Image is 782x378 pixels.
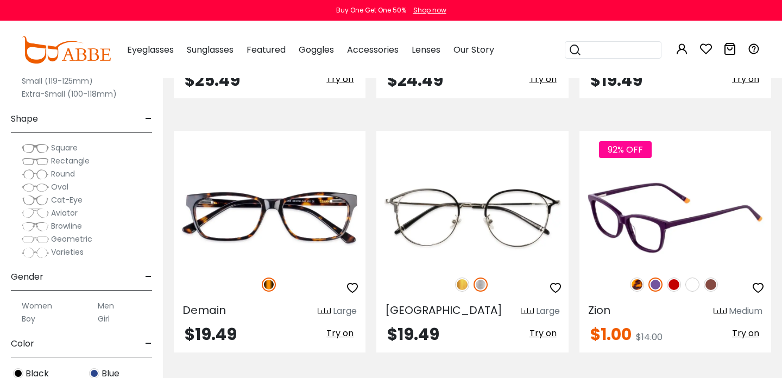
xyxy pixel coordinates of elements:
img: Square.png [22,143,49,154]
button: Try on [729,326,762,341]
img: White [685,278,699,292]
img: Rectangle.png [22,156,49,167]
img: size ruler [521,307,534,316]
span: $19.49 [185,323,237,346]
span: Try on [326,327,354,339]
span: Gender [11,264,43,290]
label: Boy [22,312,35,325]
label: Girl [98,312,110,325]
img: Browline.png [22,221,49,232]
span: Eyeglasses [127,43,174,56]
img: Geometric.png [22,234,49,245]
span: Try on [529,73,557,85]
div: Medium [729,305,762,318]
span: Try on [326,73,354,85]
img: Cat-Eye.png [22,195,49,206]
img: Round.png [22,169,49,180]
label: Men [98,299,114,312]
img: size ruler [714,307,727,316]
img: size ruler [318,307,331,316]
span: Geometric [51,234,92,244]
span: $1.00 [590,323,632,346]
img: Oval.png [22,182,49,193]
label: Small (119-125mm) [22,74,93,87]
span: $19.49 [590,68,642,92]
span: Rectangle [51,155,90,166]
span: $14.00 [636,331,663,343]
img: Silver Haiti - Metal ,Adjust Nose Pads [376,170,568,266]
img: abbeglasses.com [22,36,111,64]
img: Tortoise Demain - Acetate ,Universal Bridge Fit [174,170,365,266]
img: Tortoise [262,278,276,292]
span: Our Story [453,43,494,56]
span: Goggles [299,43,334,56]
span: - [145,331,152,357]
div: Large [536,305,560,318]
span: Try on [732,73,759,85]
span: 92% OFF [599,141,652,158]
label: Women [22,299,52,312]
span: Demain [182,303,226,318]
span: Square [51,142,78,153]
button: Try on [526,326,560,341]
span: Lenses [412,43,440,56]
img: Leopard [630,278,644,292]
span: Cat-Eye [51,194,83,205]
span: Aviator [51,207,78,218]
span: Try on [732,327,759,339]
img: Brown [704,278,718,292]
span: Varieties [51,247,84,257]
button: Try on [526,72,560,86]
span: Color [11,331,34,357]
img: Varieties.png [22,247,49,259]
div: Shop now [413,5,446,15]
button: Try on [729,72,762,86]
span: Round [51,168,75,179]
div: Large [333,305,357,318]
img: Red [667,278,681,292]
span: Featured [247,43,286,56]
span: Try on [529,327,557,339]
span: - [145,106,152,132]
button: Try on [323,72,357,86]
img: Purple [648,278,663,292]
span: [GEOGRAPHIC_DATA] [385,303,502,318]
span: Zion [588,303,610,318]
span: Accessories [347,43,399,56]
a: Shop now [408,5,446,15]
span: Shape [11,106,38,132]
span: Sunglasses [187,43,234,56]
img: Gold [455,278,469,292]
img: Silver [474,278,488,292]
span: - [145,264,152,290]
img: Aviator.png [22,208,49,219]
span: $24.49 [387,68,443,92]
span: Browline [51,220,82,231]
span: Oval [51,181,68,192]
button: Try on [323,326,357,341]
label: Extra-Small (100-118mm) [22,87,117,100]
div: Buy One Get One 50% [336,5,406,15]
span: $19.49 [387,323,439,346]
span: $25.49 [185,68,240,92]
img: Purple Zion - Acetate ,Universal Bridge Fit [579,170,771,266]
